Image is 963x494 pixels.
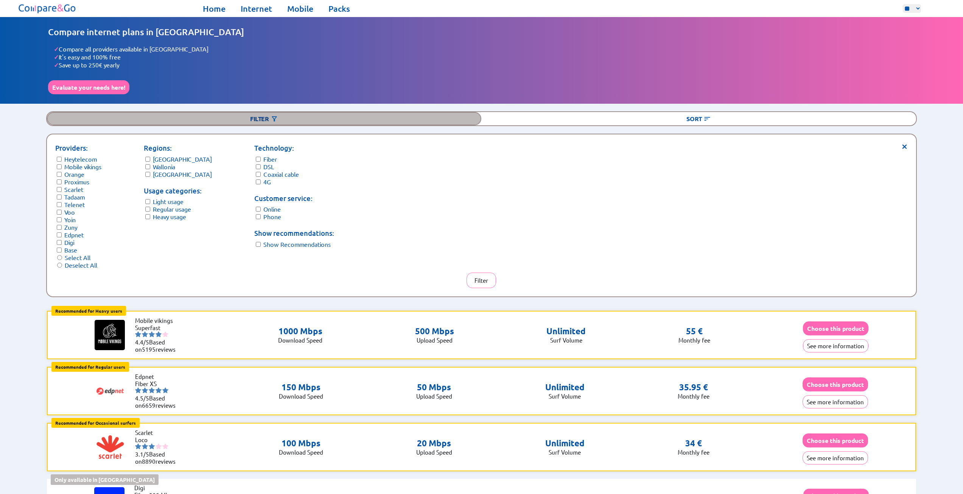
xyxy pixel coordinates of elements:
[545,449,585,456] p: Surf Volume
[254,193,334,204] p: Customer service:
[135,387,141,393] img: starnr1
[254,143,334,153] p: Technology:
[64,238,74,246] label: Digi
[678,449,709,456] p: Monthly fee
[54,53,915,61] li: It's easy and 100% free
[55,143,101,153] p: Providers:
[95,320,125,350] img: Logo of Mobile vikings
[64,155,97,163] label: Heytelecom
[803,325,868,332] a: Choose this product
[416,438,452,449] p: 20 Mbps
[678,393,709,400] p: Monthly fee
[803,381,868,388] a: Choose this product
[135,429,180,436] li: Scarlet
[135,443,141,449] img: starnr1
[144,143,212,153] p: Regions:
[64,216,76,223] label: Yoin
[153,213,186,220] label: Heavy usage
[263,240,331,248] label: Show Recommendations
[55,420,136,426] b: Recommended for Occasional surfers
[679,382,708,393] p: 35.95 €
[416,449,452,456] p: Upload Speed
[142,458,156,465] span: 8890
[134,484,180,491] li: Digi
[54,53,59,61] span: ✓
[17,2,78,15] img: Logo of Compare&Go
[278,326,322,337] p: 1000 Mbps
[678,337,710,344] p: Monthly fee
[142,346,156,353] span: 5195
[415,326,454,337] p: 500 Mbps
[144,185,212,196] p: Usage categories:
[135,331,141,337] img: starnr1
[156,331,162,337] img: starnr4
[54,45,59,53] span: ✓
[95,432,125,462] img: Logo of Scarlet
[64,223,77,231] label: Zuny
[263,155,277,163] label: Fiber
[135,317,180,324] li: Mobile vikings
[263,205,281,213] label: Online
[203,3,226,14] a: Home
[263,213,281,220] label: Phone
[263,178,271,185] label: 4G
[149,443,155,449] img: starnr3
[703,115,711,123] img: Button open the sorting menu
[416,393,452,400] p: Upload Speed
[149,331,155,337] img: starnr3
[328,3,350,14] a: Packs
[64,201,85,208] label: Telenet
[803,433,868,447] button: Choose this product
[279,393,323,400] p: Download Speed
[64,208,75,216] label: Voo
[278,337,322,344] p: Download Speed
[153,163,175,170] label: Wallonia
[481,112,916,125] div: Sort
[142,331,148,337] img: starnr2
[546,326,586,337] p: Unlimited
[64,178,89,185] label: Proximus
[135,380,180,387] li: Fiber XS
[54,61,59,69] span: ✓
[153,198,184,205] label: Light usage
[64,185,83,193] label: Scarlet
[54,61,915,69] li: Save up to 250€ yearly
[279,438,323,449] p: 100 Mbps
[135,394,180,409] li: Based on reviews
[254,228,334,238] p: Show recommendations:
[263,170,299,178] label: Coaxial cable
[546,337,586,344] p: Surf Volume
[279,382,323,393] p: 150 Mbps
[135,436,180,443] li: Loco
[803,395,868,408] button: See more information
[803,342,868,349] a: See more information
[142,443,148,449] img: starnr2
[545,393,585,400] p: Surf Volume
[135,338,149,346] span: 4.4/5
[149,387,155,393] img: starnr3
[153,155,212,163] label: [GEOGRAPHIC_DATA]
[803,398,868,405] a: See more information
[135,338,180,353] li: Based on reviews
[287,3,313,14] a: Mobile
[64,163,101,170] label: Mobile vikings
[162,387,168,393] img: starnr5
[279,449,323,456] p: Download Speed
[545,382,585,393] p: Unlimited
[416,382,452,393] p: 50 Mbps
[135,324,180,331] li: Superfast
[55,308,122,314] b: Recommended for Heavy users
[64,170,84,178] label: Orange
[156,443,162,449] img: starnr4
[803,339,868,352] button: See more information
[803,437,868,444] a: Choose this product
[142,402,156,409] span: 6659
[803,321,868,335] button: Choose this product
[48,80,129,94] button: Evaluate your needs here!
[54,476,155,483] b: Only available in [GEOGRAPHIC_DATA]
[65,254,90,261] label: Select All
[135,373,180,380] li: Edpnet
[271,115,278,123] img: Button open the filtering menu
[162,443,168,449] img: starnr5
[95,376,125,406] img: Logo of Edpnet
